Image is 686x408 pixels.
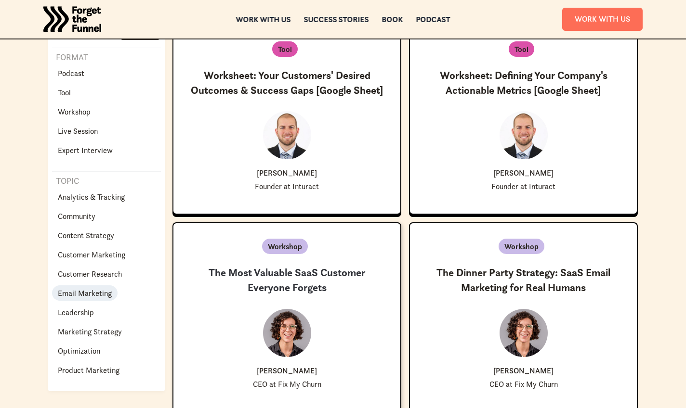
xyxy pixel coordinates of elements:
[409,25,638,215] a: ToolWorksheet: Defining Your Company's Actionable Metrics [Google Sheet][PERSON_NAME]Founder at I...
[52,247,131,262] a: Customer Marketing
[52,65,90,81] a: Podcast
[382,16,403,23] a: Book
[58,125,98,137] p: Live Session
[189,266,385,295] h3: The Most Valuable SaaS Customer Everyone Forgets
[52,104,96,119] a: Workshop
[52,189,131,204] a: Analytics & Tracking
[268,241,302,252] p: Workshop
[236,16,291,23] a: Work with us
[58,210,95,222] p: Community
[278,43,292,55] p: Tool
[58,67,84,79] p: Podcast
[58,106,91,117] p: Workshop
[52,305,100,320] a: Leadership
[58,306,94,318] p: Leadership
[58,229,114,241] p: Content Strategy
[504,241,539,252] p: Workshop
[425,266,621,295] h3: The Dinner Party Strategy: SaaS Email Marketing for Real Humans
[253,380,321,388] p: CEO at Fix My Churn
[52,123,104,139] a: Live Session
[52,228,120,243] a: Content Strategy
[562,8,643,30] a: Work With Us
[189,68,385,98] h3: Worksheet: Your Customers' Desired Outcomes & Success Gaps [Google Sheet]
[172,25,401,215] a: ToolWorksheet: Your Customers' Desired Outcomes & Success Gaps [Google Sheet][PERSON_NAME]Founder...
[493,169,554,177] p: [PERSON_NAME]
[257,169,317,177] p: [PERSON_NAME]
[52,208,101,224] a: Community
[514,43,528,55] p: Tool
[58,345,100,357] p: Optimization
[491,182,555,191] p: Founder at Inturact
[416,16,450,23] a: Podcast
[58,87,71,98] p: Tool
[58,287,112,299] p: Email Marketing
[52,324,128,339] a: Marketing Strategy
[52,266,128,281] a: Customer Research
[58,249,125,260] p: Customer Marketing
[52,285,118,301] a: Email Marketing
[52,52,88,64] p: Format
[489,380,558,388] p: CEO at Fix My Churn
[58,144,113,156] p: Expert Interview
[52,176,79,187] p: Topic
[58,268,122,280] p: Customer Research
[52,362,125,378] a: Product Marketing
[493,367,554,374] p: [PERSON_NAME]
[52,142,119,158] a: Expert Interview
[58,326,122,337] p: Marketing Strategy
[58,364,119,376] p: Product Marketing
[255,182,319,191] p: Founder at Inturact
[52,343,106,358] a: Optimization
[304,16,369,23] a: Success Stories
[425,68,621,98] h3: Worksheet: Defining Your Company's Actionable Metrics [Google Sheet]
[58,191,125,203] p: Analytics & Tracking
[257,367,317,374] p: [PERSON_NAME]
[52,85,77,100] a: Tool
